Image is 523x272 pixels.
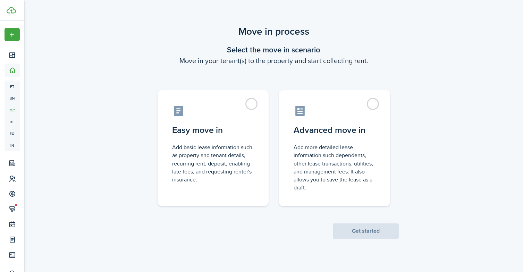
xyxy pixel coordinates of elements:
wizard-step-header-description: Move in your tenant(s) to the property and start collecting rent. [149,56,399,66]
a: eq [5,128,20,139]
control-radio-card-description: Add basic lease information such as property and tenant details, recurring rent, deposit, enablin... [172,143,254,184]
img: TenantCloud [7,7,16,14]
control-radio-card-title: Easy move in [172,124,254,136]
a: kl [5,116,20,128]
a: oc [5,104,20,116]
wizard-step-header-title: Select the move in scenario [149,44,399,56]
a: in [5,139,20,151]
scenario-title: Move in process [149,24,399,39]
control-radio-card-description: Add more detailed lease information such dependents, other lease transactions, utilities, and man... [294,143,376,192]
a: un [5,92,20,104]
control-radio-card-title: Advanced move in [294,124,376,136]
a: pt [5,80,20,92]
button: Open menu [5,28,20,41]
